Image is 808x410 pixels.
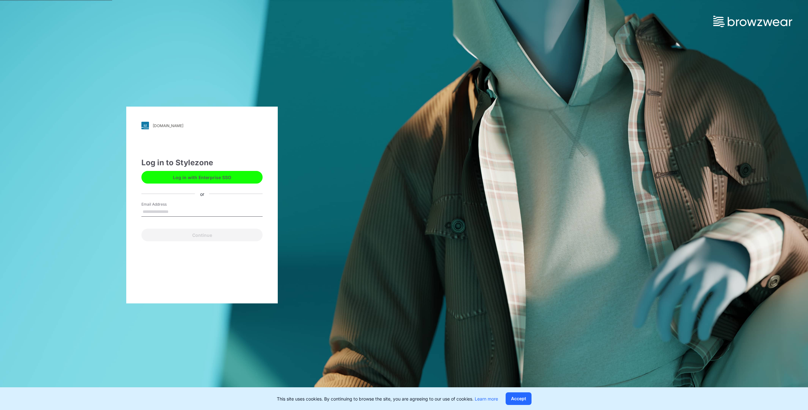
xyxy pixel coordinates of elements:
button: Accept [506,392,532,405]
img: browzwear-logo.73288ffb.svg [713,16,792,27]
div: or [195,190,209,197]
a: [DOMAIN_NAME] [141,122,263,129]
button: Log in with Enterprise SSO [141,171,263,184]
label: Email Address [141,202,186,207]
a: Learn more [475,396,498,401]
p: This site uses cookies. By continuing to browse the site, you are agreeing to our use of cookies. [277,395,498,402]
div: [DOMAIN_NAME] [153,123,183,128]
div: Log in to Stylezone [141,157,263,168]
img: svg+xml;base64,PHN2ZyB3aWR0aD0iMjgiIGhlaWdodD0iMjgiIHZpZXdCb3g9IjAgMCAyOCAyOCIgZmlsbD0ibm9uZSIgeG... [141,122,149,129]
